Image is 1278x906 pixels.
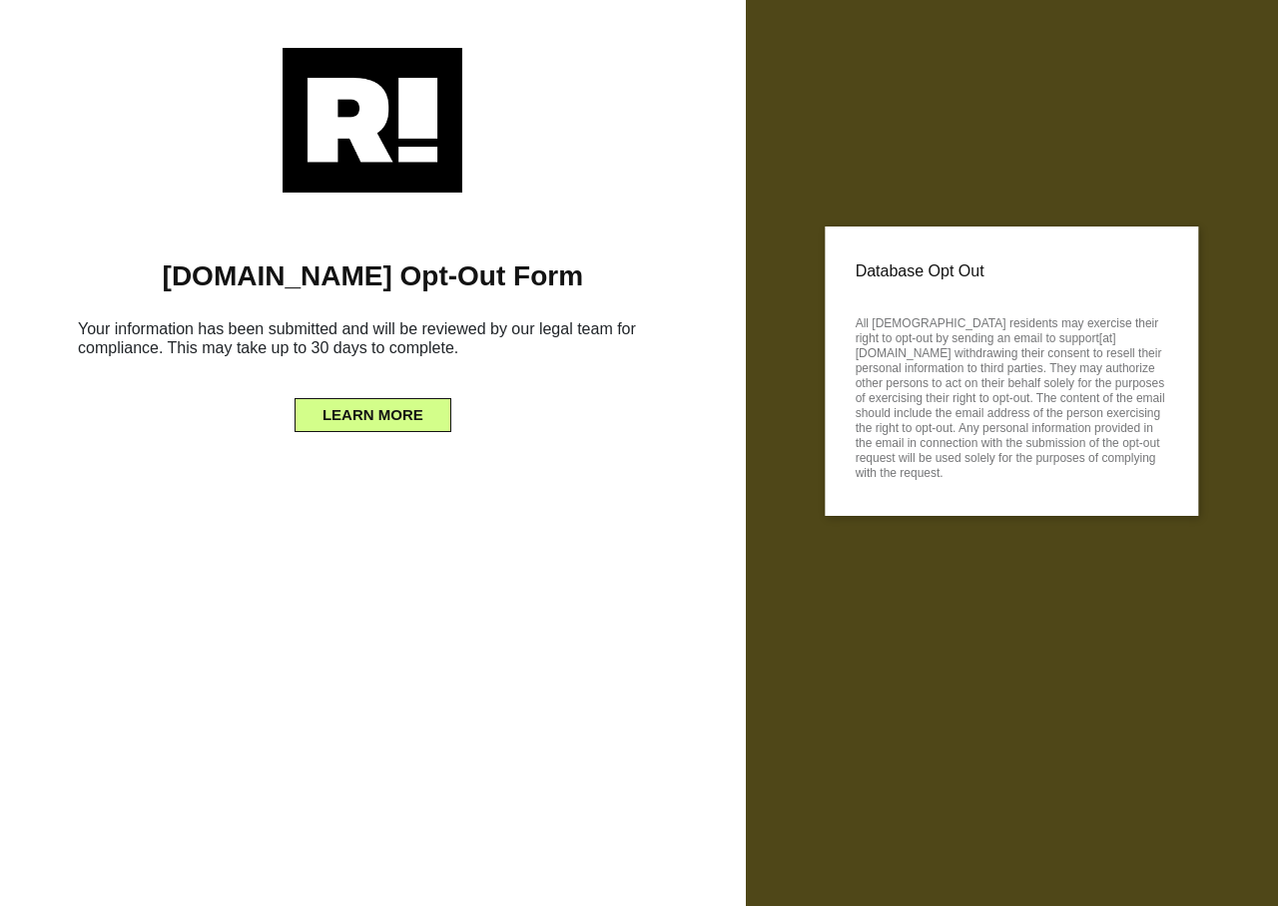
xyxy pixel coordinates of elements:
[30,311,716,373] h6: Your information has been submitted and will be reviewed by our legal team for compliance. This m...
[856,256,1168,286] p: Database Opt Out
[295,401,451,417] a: LEARN MORE
[283,48,462,193] img: Retention.com
[30,259,716,293] h1: [DOMAIN_NAME] Opt-Out Form
[295,398,451,432] button: LEARN MORE
[856,310,1168,481] p: All [DEMOGRAPHIC_DATA] residents may exercise their right to opt-out by sending an email to suppo...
